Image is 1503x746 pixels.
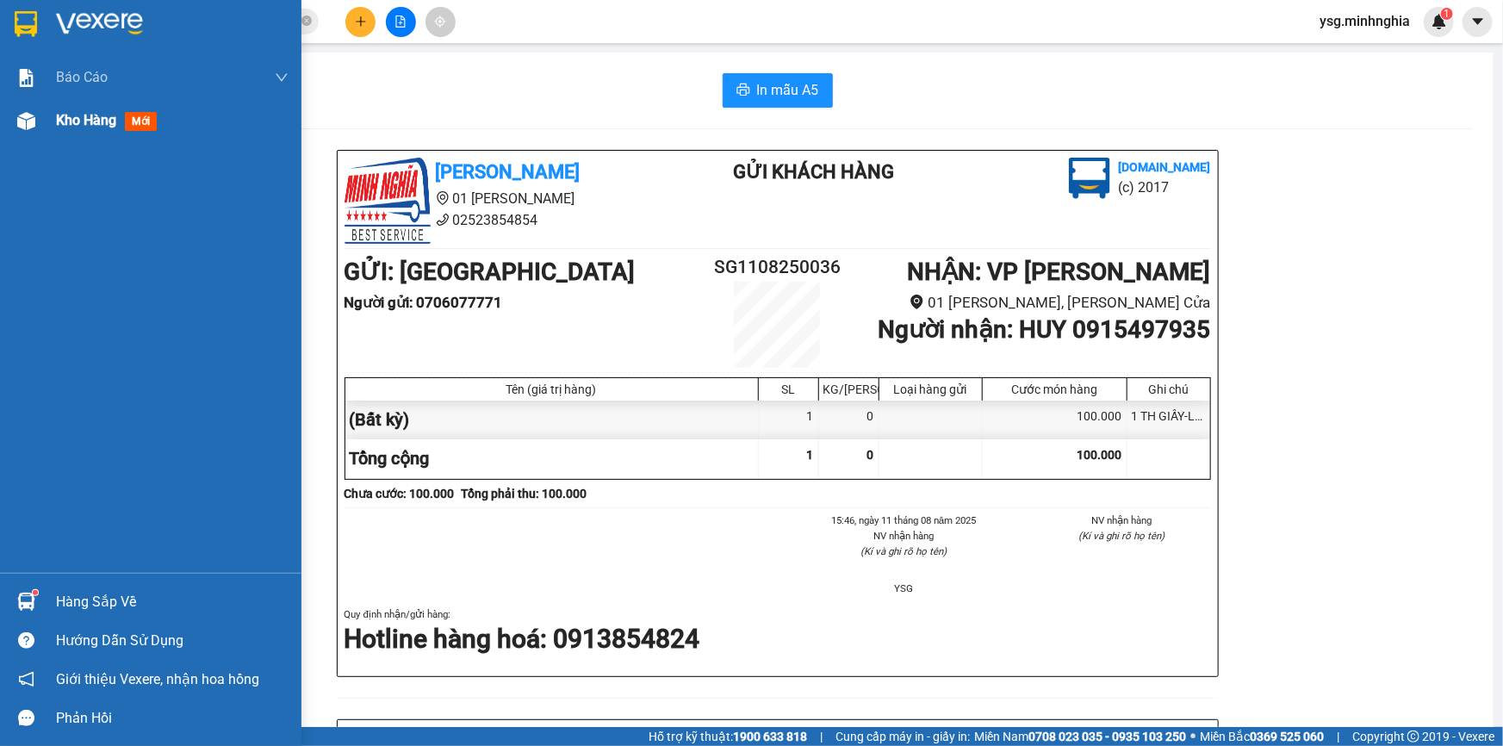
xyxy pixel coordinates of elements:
[1028,730,1186,743] strong: 0708 023 035 - 0935 103 250
[823,382,874,396] div: KG/[PERSON_NAME]
[757,79,819,101] span: In mẫu A5
[819,401,879,439] div: 0
[807,448,814,462] span: 1
[425,7,456,37] button: aim
[759,401,819,439] div: 1
[345,606,1211,657] div: Quy định nhận/gửi hàng :
[1463,7,1493,37] button: caret-down
[705,253,850,282] h2: SG1108250036
[18,632,34,649] span: question-circle
[350,448,430,469] span: Tổng cộng
[1441,8,1453,20] sup: 1
[275,71,289,84] span: down
[462,487,587,500] b: Tổng phải thu: 100.000
[816,528,993,544] li: NV nhận hàng
[15,11,37,37] img: logo-vxr
[345,294,503,311] b: Người gửi : 0706077771
[33,590,38,595] sup: 1
[350,382,754,396] div: Tên (giá trị hàng)
[355,16,367,28] span: plus
[1200,727,1324,746] span: Miền Bắc
[907,258,1210,286] b: NHẬN : VP [PERSON_NAME]
[1190,733,1196,740] span: ⚪️
[733,161,894,183] b: Gửi khách hàng
[849,291,1210,314] li: 01 [PERSON_NAME], [PERSON_NAME] Cửa
[345,258,636,286] b: GỬI : [GEOGRAPHIC_DATA]
[733,730,807,743] strong: 1900 633 818
[301,16,312,26] span: close-circle
[345,401,759,439] div: (Bất kỳ)
[1078,448,1122,462] span: 100.000
[723,73,833,108] button: printerIn mẫu A5
[17,112,35,130] img: warehouse-icon
[56,112,116,128] span: Kho hàng
[987,382,1122,396] div: Cước món hàng
[1132,382,1206,396] div: Ghi chú
[649,727,807,746] span: Hỗ trợ kỹ thuật:
[1119,177,1211,198] li: (c) 2017
[1034,513,1211,528] li: NV nhận hàng
[763,382,814,396] div: SL
[1250,730,1324,743] strong: 0369 525 060
[1127,401,1210,439] div: 1 TH GIẤY-LAPTOP
[386,7,416,37] button: file-add
[345,158,431,244] img: logo.jpg
[1069,158,1110,199] img: logo.jpg
[56,66,108,88] span: Báo cáo
[345,624,700,654] strong: Hotline hàng hoá: 0913854824
[18,710,34,726] span: message
[99,63,113,77] span: phone
[1432,14,1447,29] img: icon-new-feature
[18,671,34,687] span: notification
[17,69,35,87] img: solution-icon
[345,7,376,37] button: plus
[345,487,455,500] b: Chưa cước : 100.000
[835,727,970,746] span: Cung cấp máy in - giấy in:
[1306,10,1424,32] span: ysg.minhnghia
[820,727,823,746] span: |
[816,513,993,528] li: 15:46, ngày 11 tháng 08 năm 2025
[8,59,328,81] li: 02523854854
[345,209,665,231] li: 02523854854
[8,38,328,59] li: 01 [PERSON_NAME]
[436,213,450,227] span: phone
[1337,727,1339,746] span: |
[436,161,581,183] b: [PERSON_NAME]
[17,593,35,611] img: warehouse-icon
[1407,730,1419,743] span: copyright
[301,14,312,30] span: close-circle
[8,8,94,94] img: logo.jpg
[1079,530,1165,542] i: (Kí và ghi rõ họ tên)
[125,112,157,131] span: mới
[56,589,289,615] div: Hàng sắp về
[436,191,450,205] span: environment
[56,668,259,690] span: Giới thiệu Vexere, nhận hoa hồng
[816,581,993,596] li: YSG
[974,727,1186,746] span: Miền Nam
[8,108,299,136] b: GỬI : [GEOGRAPHIC_DATA]
[56,628,289,654] div: Hướng dẫn sử dụng
[983,401,1127,439] div: 100.000
[434,16,446,28] span: aim
[736,83,750,99] span: printer
[878,315,1210,344] b: Người nhận : HUY 0915497935
[1470,14,1486,29] span: caret-down
[1119,160,1211,174] b: [DOMAIN_NAME]
[860,545,947,557] i: (Kí và ghi rõ họ tên)
[99,11,244,33] b: [PERSON_NAME]
[910,295,924,309] span: environment
[99,41,113,55] span: environment
[394,16,407,28] span: file-add
[345,188,665,209] li: 01 [PERSON_NAME]
[1444,8,1450,20] span: 1
[867,448,874,462] span: 0
[884,382,978,396] div: Loại hàng gửi
[56,706,289,731] div: Phản hồi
